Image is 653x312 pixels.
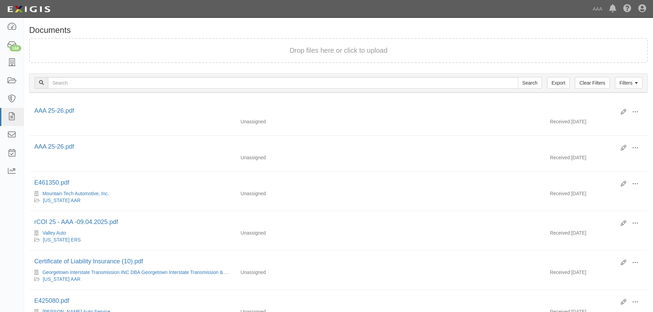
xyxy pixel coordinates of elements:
[34,276,230,283] div: Texas AAR
[390,154,545,154] div: Effective - Expiration
[34,257,616,266] div: Certificate of Liability Insurance (10).pdf
[545,154,648,164] div: [DATE]
[29,26,648,35] h1: Documents
[235,190,390,197] div: Unassigned
[34,107,74,114] a: AAA 25-26.pdf
[545,229,648,240] div: [DATE]
[235,229,390,236] div: Unassigned
[545,269,648,279] div: [DATE]
[43,191,109,196] a: Mountain Tech Automotive, Inc.
[34,269,230,276] div: Georgetown Interstate Transmission INC DBA Georgetown Interstate Transmission & Auto Repair
[34,297,616,305] div: E425080.pdf
[550,190,571,197] p: Received:
[550,229,571,236] p: Received:
[43,270,250,275] a: Georgetown Interstate Transmission INC DBA Georgetown Interstate Transmission & Auto Repair
[575,77,609,89] a: Clear Filters
[545,118,648,128] div: [DATE]
[290,46,388,55] button: Drop files here or click to upload
[34,219,118,225] a: rCOI 25 - AAA -09.04.2025.pdf
[589,2,606,16] a: AAA
[550,154,571,161] p: Received:
[34,297,69,304] a: E425080.pdf
[550,118,571,125] p: Received:
[390,190,545,190] div: Effective - Expiration
[34,197,230,204] div: New Mexico AAR
[34,107,616,115] div: AAA 25-26.pdf
[34,258,143,265] a: Certificate of Liability Insurance (10).pdf
[34,178,616,187] div: E461350.pdf
[623,5,631,13] i: Help Center - Complianz
[10,45,21,51] div: 168
[34,143,74,150] a: AAA 25-26.pdf
[390,269,545,269] div: Effective - Expiration
[43,276,81,282] a: [US_STATE] AAR
[235,269,390,276] div: Unassigned
[43,198,81,203] a: [US_STATE] AAR
[518,77,542,89] input: Search
[43,237,81,242] a: [US_STATE] ERS
[550,269,571,276] p: Received:
[34,190,230,197] div: Mountain Tech Automotive, Inc.
[235,154,390,161] div: Unassigned
[34,229,230,236] div: Valley Auto
[43,230,66,236] a: Valley Auto
[615,77,642,89] a: Filters
[34,236,230,243] div: California ERS
[34,179,69,186] a: E461350.pdf
[545,190,648,200] div: [DATE]
[5,3,52,15] img: logo-5460c22ac91f19d4615b14bd174203de0afe785f0fc80cf4dbbc73dc1793850b.png
[34,142,616,151] div: AAA 25-26.pdf
[34,218,616,227] div: rCOI 25 - AAA -09.04.2025.pdf
[235,118,390,125] div: Unassigned
[48,77,518,89] input: Search
[547,77,570,89] a: Export
[390,118,545,118] div: Effective - Expiration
